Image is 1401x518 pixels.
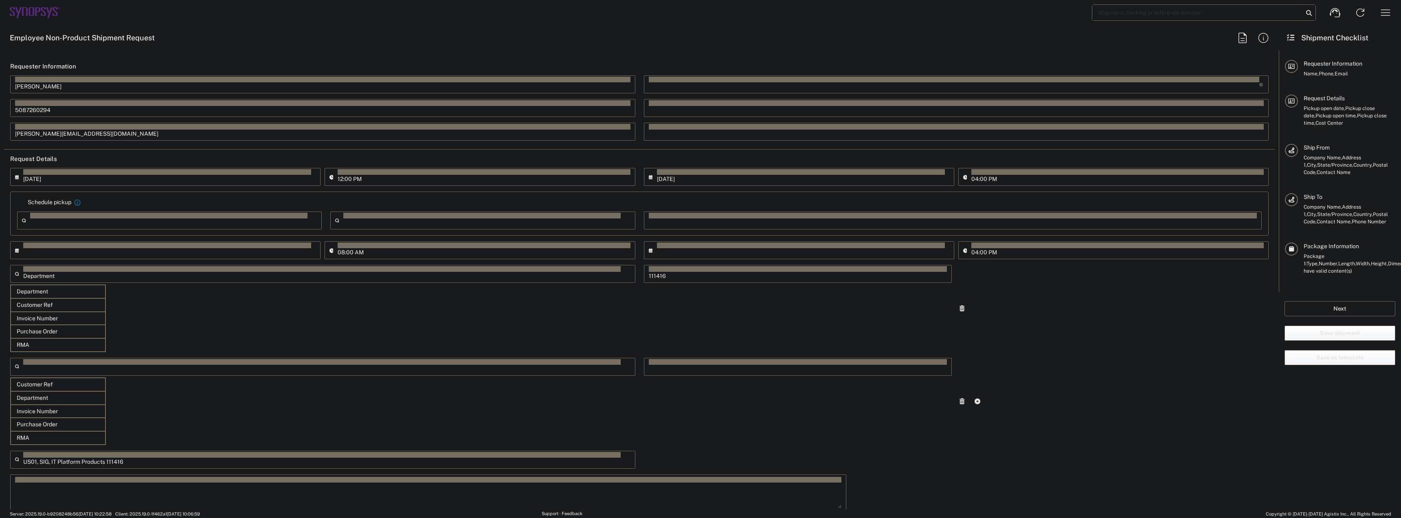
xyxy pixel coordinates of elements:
[10,62,76,71] h2: Requester Information
[1285,326,1395,341] button: Save shipment
[11,432,105,444] span: RMA
[562,511,582,516] a: Feedback
[1092,5,1303,20] input: Shipment, tracking or reference number
[1304,243,1359,249] span: Package Information
[11,312,105,325] span: Invoice Number
[1317,162,1353,168] span: State/Province,
[1317,218,1352,225] span: Contact Name,
[1335,71,1348,77] span: Email
[1304,60,1362,67] span: Requester Information
[115,511,200,516] span: Client: 2025.19.0-1f462a1
[11,285,105,298] span: Department
[10,155,57,163] h2: Request Details
[1304,105,1345,111] span: Pickup open date,
[1317,211,1353,217] span: State/Province,
[1307,211,1317,217] span: City,
[11,325,105,338] span: Purchase Order
[1286,33,1368,43] h2: Shipment Checklist
[1315,120,1343,126] span: Cost Center
[1338,260,1356,267] span: Length,
[10,511,112,516] span: Server: 2025.19.0-b9208248b56
[1304,95,1345,101] span: Request Details
[1371,260,1388,267] span: Height,
[11,418,105,431] span: Purchase Order
[79,511,112,516] span: [DATE] 10:22:58
[956,303,968,314] a: Remove Reference
[956,396,968,407] a: Remove Reference
[1266,510,1391,518] span: Copyright © [DATE]-[DATE] Agistix Inc., All Rights Reserved
[1353,162,1373,168] span: Country,
[1356,260,1371,267] span: Width,
[1319,71,1335,77] span: Phone,
[1304,204,1342,210] span: Company Name,
[167,511,200,516] span: [DATE] 10:06:59
[1285,301,1395,316] button: Next
[11,378,105,391] span: Customer Ref
[1285,350,1395,365] button: Save as template
[1304,144,1330,151] span: Ship From
[1304,154,1342,161] span: Company Name,
[972,396,983,407] a: Add Reference
[1304,253,1324,267] span: Package 1:
[945,170,949,183] i: ×
[1307,162,1317,168] span: City,
[11,405,105,418] span: Invoice Number
[17,199,71,205] label: Schedule pickup
[11,299,105,311] span: Customer Ref
[1315,112,1357,119] span: Pickup open time,
[11,339,105,351] span: RMA
[1317,169,1350,175] span: Contact Name
[1304,71,1319,77] span: Name,
[1304,194,1322,200] span: Ship To
[542,511,562,516] a: Support
[311,170,316,183] i: ×
[1352,218,1386,225] span: Phone Number
[1319,260,1338,267] span: Number,
[1307,260,1319,267] span: Type,
[11,392,105,404] span: Department
[1353,211,1373,217] span: Country,
[10,33,155,43] h2: Employee Non-Product Shipment Request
